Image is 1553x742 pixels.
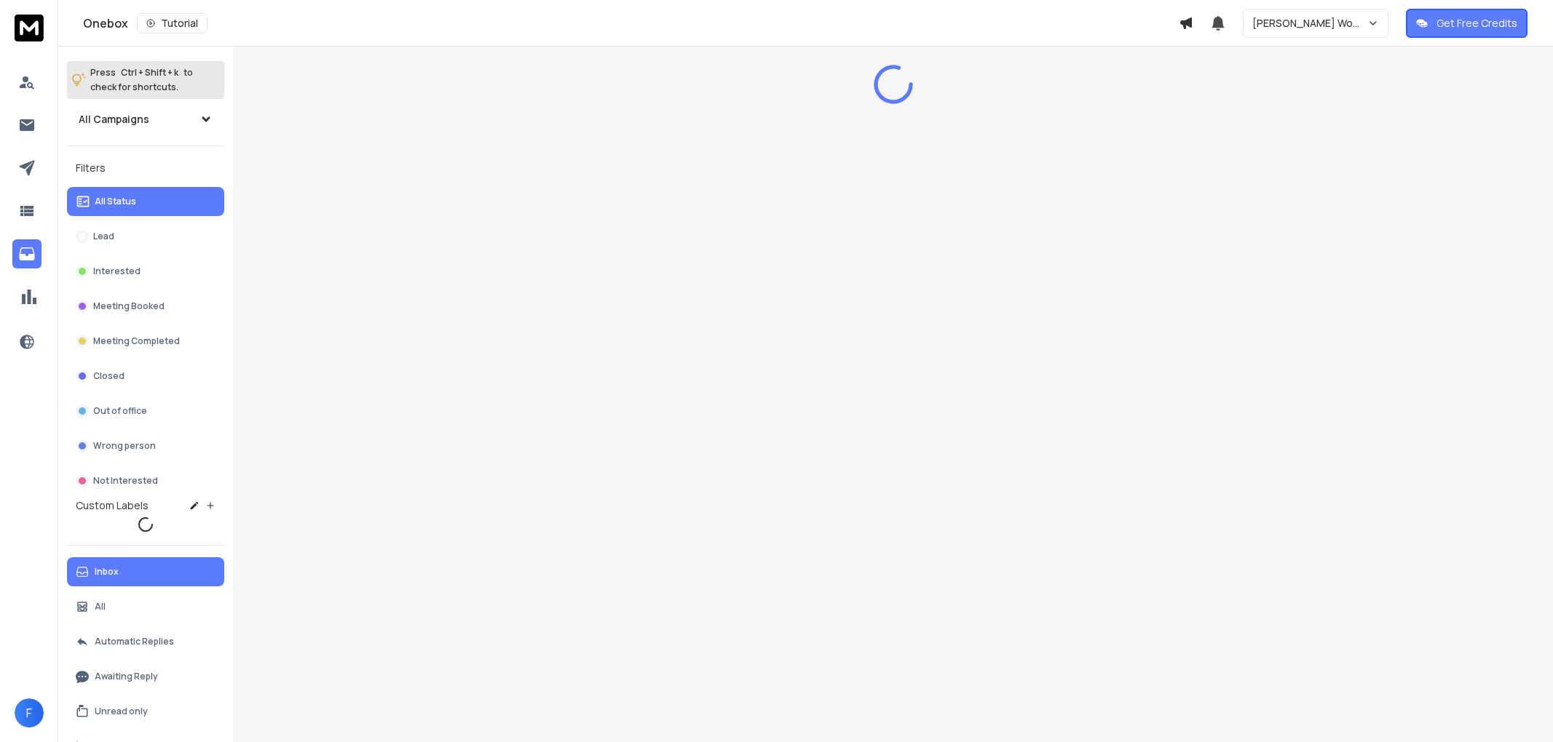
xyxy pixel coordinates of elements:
button: Wrong person [67,431,224,460]
button: Meeting Booked [67,292,224,321]
h1: All Campaigns [79,112,149,127]
p: Unread only [95,706,148,717]
h3: Filters [67,158,224,178]
button: Unread only [67,697,224,726]
button: All Campaigns [67,105,224,134]
p: Meeting Booked [93,300,165,312]
button: Get Free Credits [1406,9,1528,38]
button: Not Interested [67,466,224,495]
button: Closed [67,362,224,391]
p: All [95,601,106,613]
p: Inbox [95,566,119,578]
p: Get Free Credits [1437,16,1517,31]
button: All [67,592,224,621]
button: Inbox [67,557,224,586]
button: Awaiting Reply [67,662,224,691]
p: [PERSON_NAME] Workspace [1252,16,1367,31]
button: Lead [67,222,224,251]
p: Awaiting Reply [95,671,158,682]
div: Onebox [83,13,1179,33]
span: Ctrl + Shift + k [119,64,181,81]
button: Automatic Replies [67,627,224,656]
button: Interested [67,257,224,286]
p: Press to check for shortcuts. [90,65,193,95]
button: All Status [67,187,224,216]
button: Out of office [67,396,224,426]
p: Out of office [93,405,147,417]
p: Interested [93,266,141,277]
h3: Custom Labels [76,498,149,513]
p: Automatic Replies [95,636,174,647]
p: Wrong person [93,440,156,452]
button: Meeting Completed [67,327,224,356]
p: Not Interested [93,475,158,487]
button: F [15,698,44,727]
p: Meeting Completed [93,335,180,347]
p: Closed [93,370,125,382]
p: All Status [95,196,136,207]
p: Lead [93,231,114,242]
button: Tutorial [137,13,208,33]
